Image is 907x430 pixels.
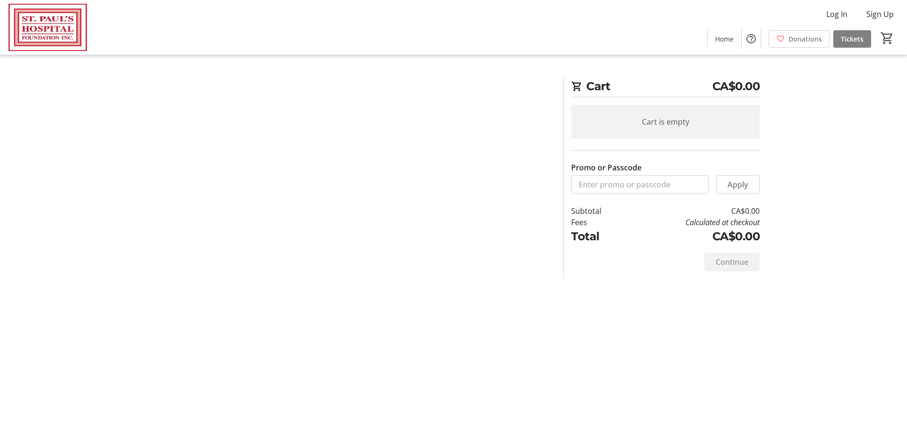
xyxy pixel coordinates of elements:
[742,29,761,48] button: Help
[6,4,90,51] img: St. Paul's Hospital Foundation's Logo
[708,30,741,48] a: Home
[866,8,894,20] span: Sign Up
[788,34,822,44] span: Donations
[841,34,864,44] span: Tickets
[859,7,901,22] button: Sign Up
[826,8,847,20] span: Log In
[626,217,760,228] td: Calculated at checkout
[571,228,626,245] td: Total
[715,34,734,44] span: Home
[626,205,760,217] td: CA$0.00
[571,175,709,194] input: Enter promo or passcode
[833,30,871,48] a: Tickets
[716,175,760,194] button: Apply
[571,162,642,173] label: Promo or Passcode
[727,179,748,190] span: Apply
[571,78,760,97] h2: Cart
[571,205,626,217] td: Subtotal
[819,7,855,22] button: Log In
[571,217,626,228] td: Fees
[879,30,896,47] button: Cart
[712,78,760,95] span: CA$0.00
[769,30,830,48] a: Donations
[626,228,760,245] td: CA$0.00
[571,105,760,139] div: Cart is empty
